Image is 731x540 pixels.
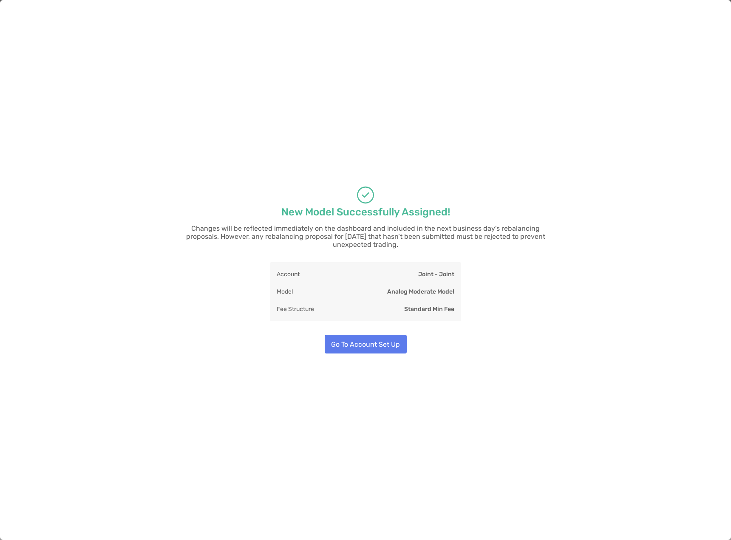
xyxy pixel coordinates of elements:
[277,304,314,314] p: Fee Structure
[325,335,407,353] button: Go To Account Set Up
[418,269,454,280] p: Joint - Joint
[387,286,454,297] p: Analog Moderate Model
[174,224,557,249] p: Changes will be reflected immediately on the dashboard and included in the next business day's re...
[277,269,300,280] p: Account
[277,286,293,297] p: Model
[281,207,450,218] p: New Model Successfully Assigned!
[404,304,454,314] p: Standard Min Fee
